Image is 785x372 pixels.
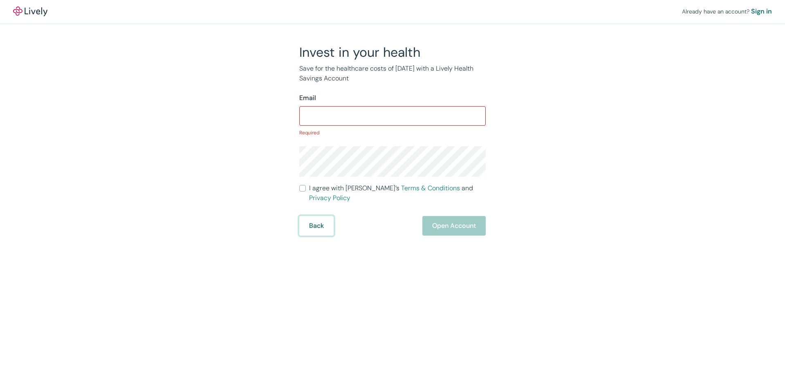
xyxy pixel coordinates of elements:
label: Email [299,93,316,103]
a: LivelyLively [13,7,47,16]
span: I agree with [PERSON_NAME]’s and [309,183,486,203]
a: Terms & Conditions [401,184,460,192]
img: Lively [13,7,47,16]
p: Save for the healthcare costs of [DATE] with a Lively Health Savings Account [299,64,486,83]
a: Sign in [751,7,772,16]
button: Back [299,216,334,236]
p: Required [299,129,486,136]
h2: Invest in your health [299,44,486,60]
div: Already have an account? [682,7,772,16]
a: Privacy Policy [309,194,350,202]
